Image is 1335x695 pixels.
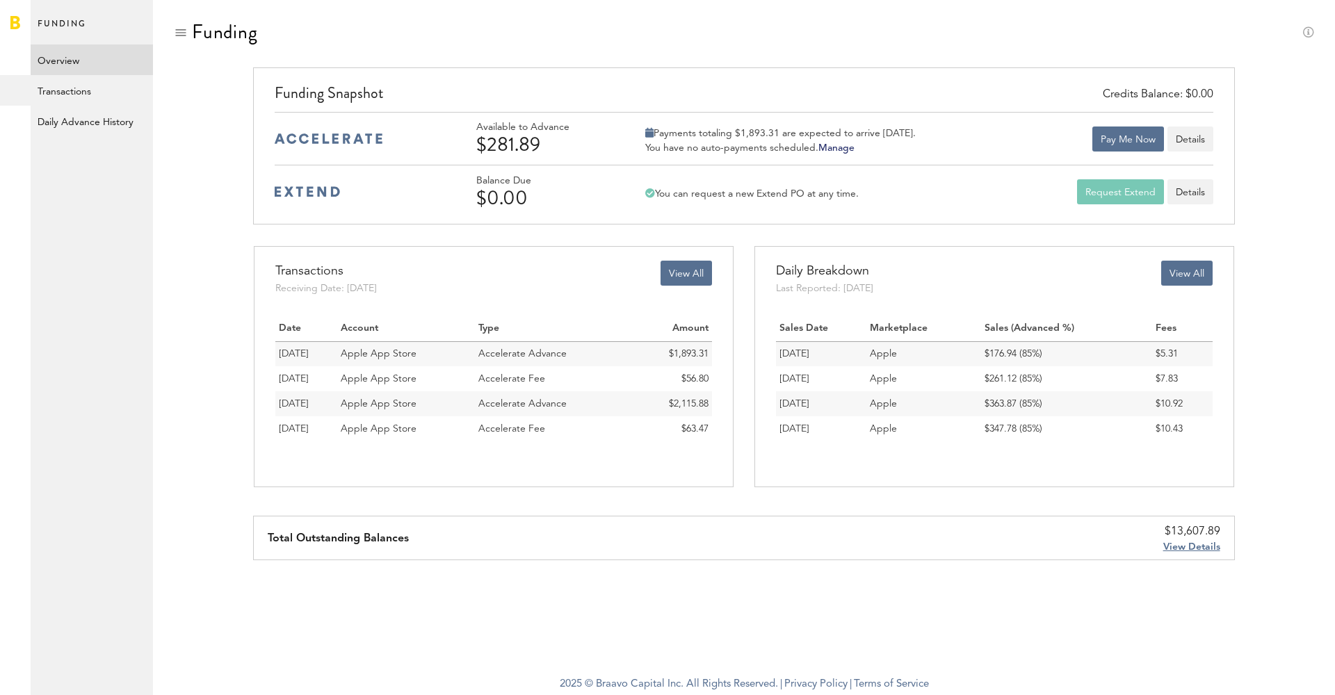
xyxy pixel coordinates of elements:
[634,316,712,341] th: Amount
[275,341,337,366] td: 16.09.25
[279,374,309,384] span: [DATE]
[1163,523,1220,540] div: $13,607.89
[681,424,709,434] span: $63.47
[560,674,778,695] span: 2025 © Braavo Capital Inc. All Rights Reserved.
[275,82,1213,112] div: Funding Snapshot
[38,15,86,44] span: Funding
[341,424,416,434] span: Apple App Store
[981,366,1152,391] td: $261.12 (85%)
[981,391,1152,416] td: $363.87 (85%)
[475,366,634,391] td: Accelerate Fee
[776,281,873,295] div: Last Reported: [DATE]
[866,416,981,441] td: Apple
[866,391,981,416] td: Apple
[784,679,848,689] a: Privacy Policy
[341,399,416,409] span: Apple App Store
[476,187,608,209] div: $0.00
[475,416,634,441] td: Accelerate Fee
[634,341,712,366] td: $1,893.31
[31,106,153,136] a: Daily Advance History
[1152,391,1213,416] td: $10.92
[337,341,475,366] td: Apple App Store
[192,21,258,43] div: Funding
[478,374,545,384] span: Accelerate Fee
[681,374,709,384] span: $56.80
[1161,261,1213,286] button: View All
[1152,416,1213,441] td: $10.43
[661,261,712,286] button: View All
[981,341,1152,366] td: $176.94 (85%)
[1152,316,1213,341] th: Fees
[476,133,608,156] div: $281.89
[341,374,416,384] span: Apple App Store
[275,416,337,441] td: 09.09.25
[275,316,337,341] th: Date
[275,391,337,416] td: 09.09.25
[776,316,866,341] th: Sales Date
[476,122,608,133] div: Available to Advance
[1152,366,1213,391] td: $7.83
[866,366,981,391] td: Apple
[275,133,382,144] img: accelerate-medium-blue-logo.svg
[337,416,475,441] td: Apple App Store
[669,349,709,359] span: $1,893.31
[279,399,309,409] span: [DATE]
[475,341,634,366] td: Accelerate Advance
[478,399,567,409] span: Accelerate Advance
[1077,179,1164,204] button: Request Extend
[981,416,1152,441] td: $347.78 (85%)
[669,399,709,409] span: $2,115.88
[776,261,873,281] div: Daily Breakdown
[818,143,855,153] a: Manage
[645,188,859,200] div: You can request a new Extend PO at any time.
[475,316,634,341] th: Type
[1163,542,1220,552] span: View Details
[31,44,153,75] a: Overview
[341,349,416,359] span: Apple App Store
[275,366,337,391] td: 16.09.25
[478,424,545,434] span: Accelerate Fee
[275,186,340,197] img: extend-medium-blue-logo.svg
[866,341,981,366] td: Apple
[475,391,634,416] td: Accelerate Advance
[1167,179,1213,204] a: Details
[279,349,309,359] span: [DATE]
[337,391,475,416] td: Apple App Store
[866,316,981,341] th: Marketplace
[268,516,409,559] div: Total Outstanding Balances
[275,261,377,281] div: Transactions
[776,366,866,391] td: [DATE]
[634,416,712,441] td: $63.47
[337,366,475,391] td: Apple App Store
[1227,653,1321,688] iframe: Opens a widget where you can find more information
[776,341,866,366] td: [DATE]
[31,75,153,106] a: Transactions
[634,366,712,391] td: $56.80
[279,424,309,434] span: [DATE]
[776,416,866,441] td: [DATE]
[275,281,377,295] div: Receiving Date: [DATE]
[1092,126,1164,152] button: Pay Me Now
[1103,87,1213,103] div: Credits Balance: $0.00
[337,316,475,341] th: Account
[645,127,916,140] div: Payments totaling $1,893.31 are expected to arrive [DATE].
[854,679,929,689] a: Terms of Service
[634,391,712,416] td: $2,115.88
[981,316,1152,341] th: Sales (Advanced %)
[1167,126,1213,152] button: Details
[476,175,608,187] div: Balance Due
[478,349,567,359] span: Accelerate Advance
[776,391,866,416] td: [DATE]
[645,142,916,154] div: You have no auto-payments scheduled.
[1152,341,1213,366] td: $5.31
